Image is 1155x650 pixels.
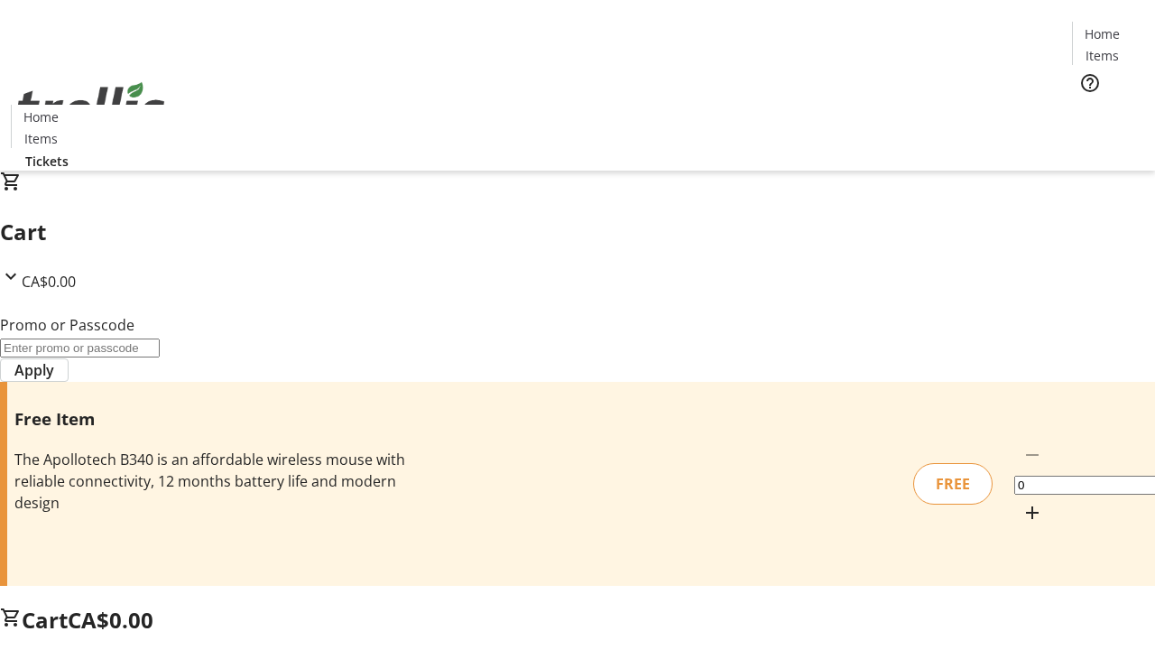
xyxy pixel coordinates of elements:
div: FREE [913,463,993,505]
a: Tickets [11,152,83,171]
span: Apply [14,359,54,381]
span: CA$0.00 [22,272,76,292]
img: Orient E2E Organization Bm2olJiWBX's Logo [11,62,171,153]
span: CA$0.00 [68,605,153,635]
a: Home [1073,24,1131,43]
span: Items [1086,46,1119,65]
span: Home [23,107,59,126]
a: Tickets [1072,105,1144,124]
span: Home [1085,24,1120,43]
button: Increment by one [1014,495,1050,531]
a: Items [12,129,69,148]
a: Items [1073,46,1131,65]
button: Help [1072,65,1108,101]
span: Tickets [25,152,69,171]
a: Home [12,107,69,126]
span: Items [24,129,58,148]
h3: Free Item [14,406,409,432]
span: Tickets [1086,105,1130,124]
div: The Apollotech B340 is an affordable wireless mouse with reliable connectivity, 12 months battery... [14,449,409,514]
